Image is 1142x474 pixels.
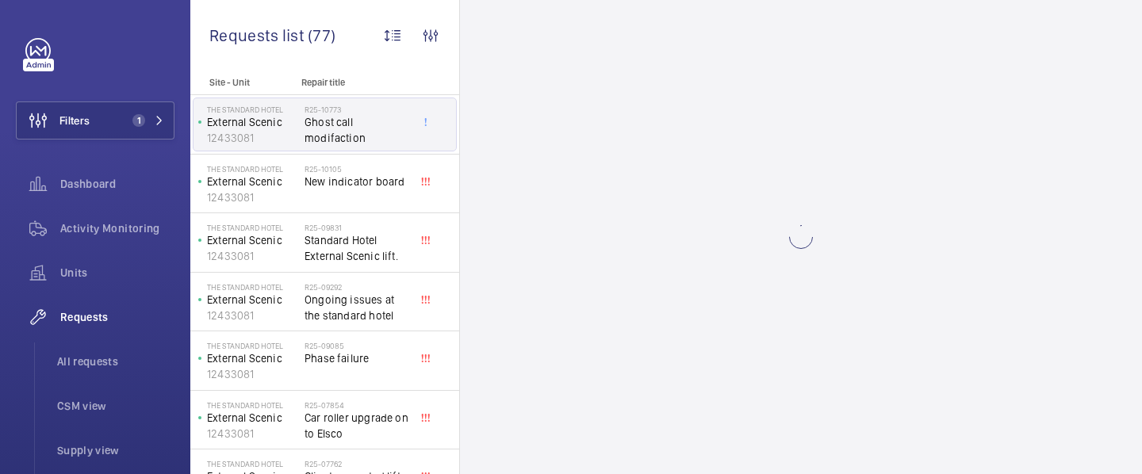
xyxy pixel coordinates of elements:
span: Filters [59,113,90,128]
p: The Standard Hotel [207,223,298,232]
p: 12433081 [207,426,298,442]
span: CSM view [57,398,174,414]
p: External Scenic [207,174,298,189]
p: The Standard Hotel [207,400,298,410]
p: The Standard Hotel [207,105,298,114]
span: Phase failure [305,350,409,366]
p: External Scenic [207,350,298,366]
h2: R25-09831 [305,223,409,232]
h2: R25-10773 [305,105,409,114]
p: External Scenic [207,292,298,308]
span: All requests [57,354,174,369]
span: New indicator board [305,174,409,189]
p: External Scenic [207,410,298,426]
p: Site - Unit [190,77,295,88]
p: The Standard Hotel [207,341,298,350]
p: 12433081 [207,130,298,146]
h2: R25-09292 [305,282,409,292]
span: Requests list [209,25,308,45]
h2: R25-07762 [305,459,409,468]
p: 12433081 [207,248,298,264]
span: Supply view [57,442,174,458]
p: The Standard Hotel [207,164,298,174]
p: 12433081 [207,189,298,205]
h2: R25-10105 [305,164,409,174]
p: External Scenic [207,232,298,248]
span: Ongoing issues at the standard hotel [305,292,409,323]
p: Repair title [301,77,406,88]
span: Units [60,265,174,281]
p: The Standard Hotel [207,459,298,468]
p: External Scenic [207,114,298,130]
p: The Standard Hotel [207,282,298,292]
h2: R25-09085 [305,341,409,350]
span: Standard Hotel External Scenic lift. [305,232,409,264]
span: Ghost call modifaction [305,114,409,146]
p: 12433081 [207,308,298,323]
span: 1 [132,114,145,127]
span: Car roller upgrade on to Elsco [305,410,409,442]
p: 12433081 [207,366,298,382]
button: Filters1 [16,101,174,140]
h2: R25-07854 [305,400,409,410]
span: Dashboard [60,176,174,192]
span: Requests [60,309,174,325]
span: Activity Monitoring [60,220,174,236]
